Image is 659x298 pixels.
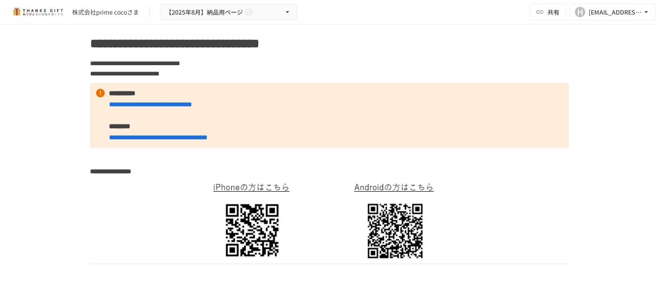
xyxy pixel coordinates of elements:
[530,3,566,21] button: 共有
[575,7,585,17] div: H
[547,7,559,17] span: 共有
[10,5,65,19] img: mMP1OxWUAhQbsRWCurg7vIHe5HqDpP7qZo7fRoNLXQh
[160,4,297,21] button: 【2025年8月】納品用ページ
[589,7,642,18] div: [EMAIL_ADDRESS][DOMAIN_NAME]
[570,3,656,21] button: H[EMAIL_ADDRESS][DOMAIN_NAME]
[166,7,243,18] span: 【2025年8月】納品用ページ
[208,181,451,260] img: yE3MlILuB5yoMJLIvIuruww1FFU0joKMIrHL3wH5nFg
[72,8,139,17] div: 株式会社prime cocoさま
